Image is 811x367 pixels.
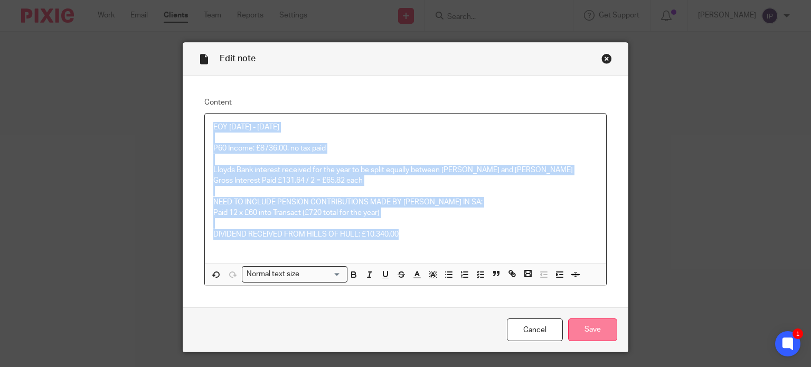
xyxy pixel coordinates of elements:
[213,175,598,186] p: Gross Interest Paid £131.64 / 2 = £65.82 each
[213,197,598,208] p: NEED TO INCLUDE PENSION CONTRIBUTIONS MADE BY [PERSON_NAME] IN SA:
[213,208,598,218] p: Paid 12 x £60 into Transact (£720 total for the year)
[303,269,341,280] input: Search for option
[213,122,598,133] p: EOY [DATE] - [DATE]
[204,97,607,108] label: Content
[213,229,598,240] p: DIVIDEND RECEIVED FROM HILLS OF HULL: £10,340.00
[242,266,347,283] div: Search for option
[244,269,302,280] span: Normal text size
[793,328,803,339] div: 1
[213,165,598,175] p: Lloyds Bank interest received for the year to be split equally between [PERSON_NAME] and [PERSON_...
[213,143,598,154] p: P60 Income: £8736.00. no tax paid
[220,54,256,63] span: Edit note
[568,318,617,341] input: Save
[507,318,563,341] a: Cancel
[601,53,612,64] div: Close this dialog window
